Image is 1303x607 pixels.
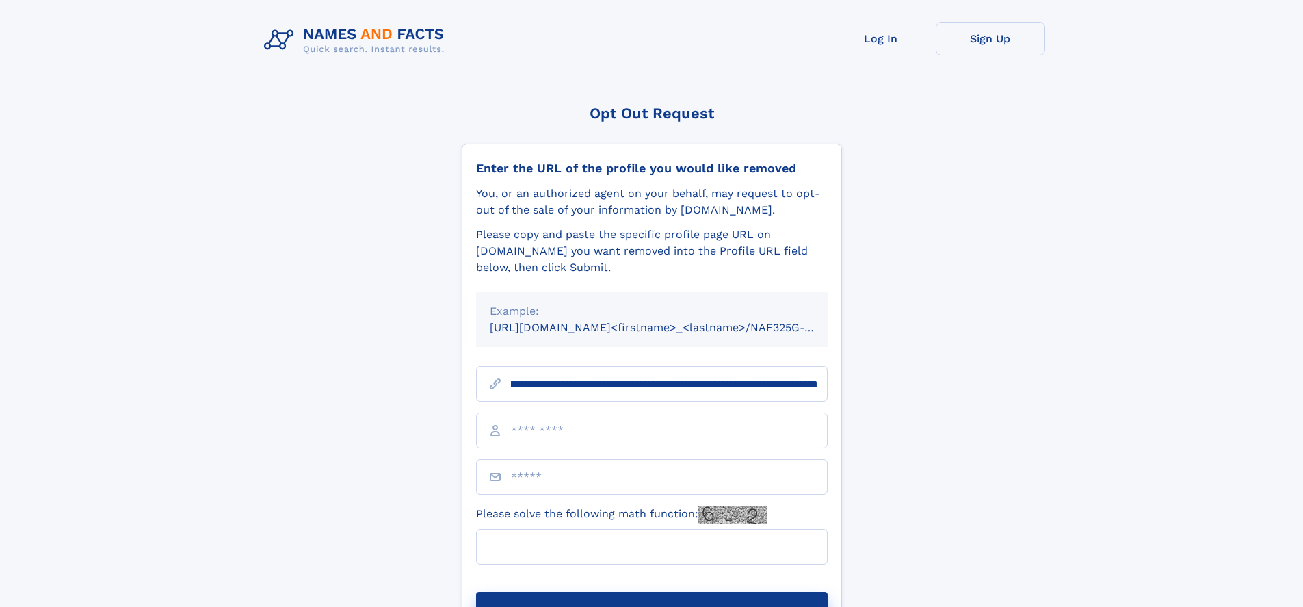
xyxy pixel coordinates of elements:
[476,227,828,276] div: Please copy and paste the specific profile page URL on [DOMAIN_NAME] you want removed into the Pr...
[826,22,936,55] a: Log In
[476,185,828,218] div: You, or an authorized agent on your behalf, may request to opt-out of the sale of your informatio...
[462,105,842,122] div: Opt Out Request
[490,303,814,320] div: Example:
[476,161,828,176] div: Enter the URL of the profile you would like removed
[936,22,1045,55] a: Sign Up
[259,22,456,59] img: Logo Names and Facts
[490,321,854,334] small: [URL][DOMAIN_NAME]<firstname>_<lastname>/NAF325G-xxxxxxxx
[476,506,767,524] label: Please solve the following math function:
